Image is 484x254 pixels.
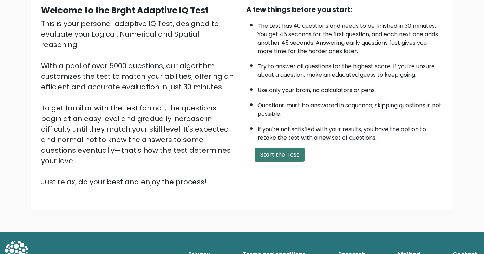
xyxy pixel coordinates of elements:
[246,4,443,15] div: A few things before you start:
[257,83,443,95] li: Use only your brain, no calculators or pens.
[41,18,238,187] div: This is your personal adaptive IQ Test, designed to evaluate your Logical, Numerical and Spatial ...
[257,122,443,142] li: If you're not satisfied with your results, you have the option to retake the test with a new set ...
[41,5,209,16] b: Welcome to the Brght Adaptive IQ Test
[257,59,443,79] li: Try to answer all questions for the highest score. If you're unsure about a question, make an edu...
[257,18,443,56] li: The test has 40 questions and needs to be finished in 30 minutes. You get 45 seconds for the firs...
[255,148,305,162] button: Start the Test
[257,98,443,118] li: Questions must be answered in sequence; skipping questions is not possible.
